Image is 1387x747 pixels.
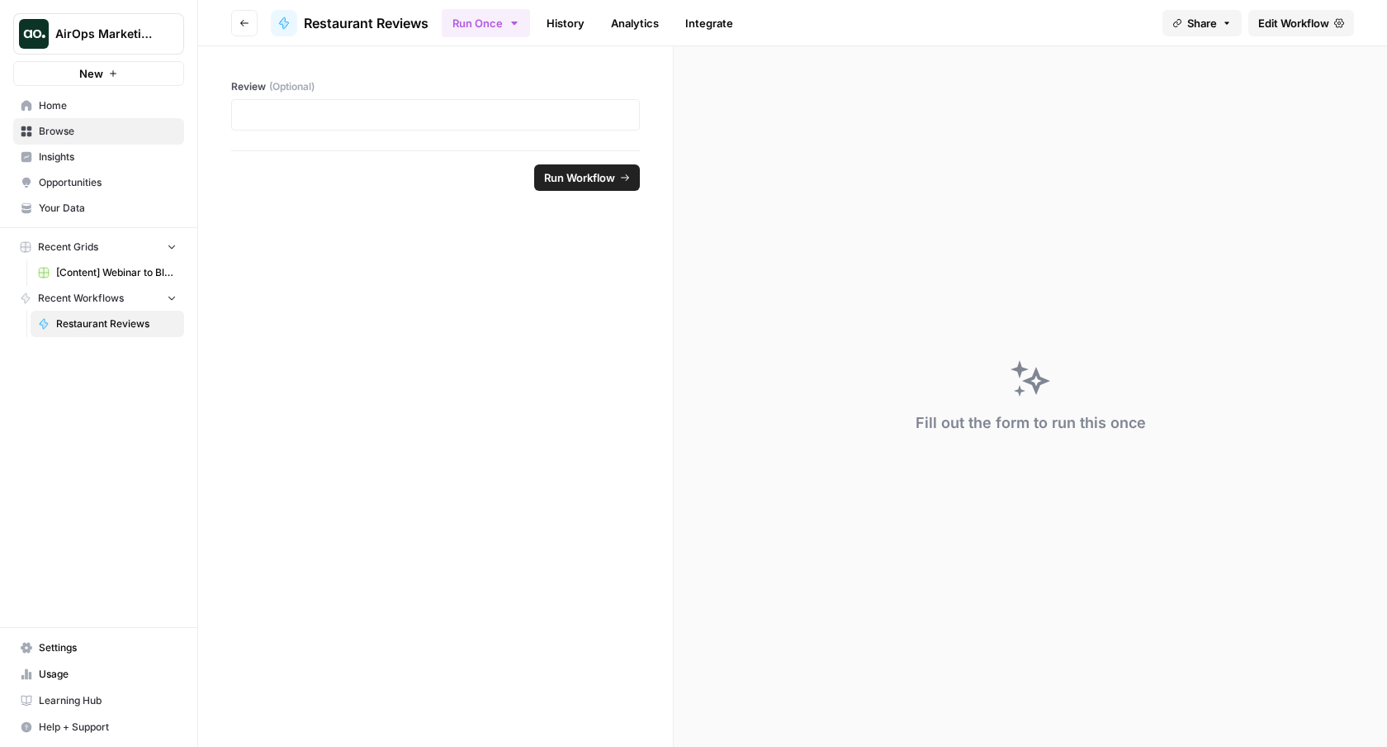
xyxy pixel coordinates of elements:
[13,235,184,259] button: Recent Grids
[537,10,594,36] a: History
[1258,15,1329,31] span: Edit Workflow
[534,164,640,191] button: Run Workflow
[13,118,184,145] a: Browse
[13,93,184,119] a: Home
[39,720,177,735] span: Help + Support
[442,9,530,37] button: Run Once
[13,661,184,688] a: Usage
[13,144,184,170] a: Insights
[13,61,184,86] button: New
[13,714,184,740] button: Help + Support
[271,10,428,36] a: Restaurant Reviews
[916,412,1146,435] div: Fill out the form to run this once
[38,240,98,255] span: Recent Grids
[19,19,49,49] img: AirOps Marketing Logo
[13,688,184,714] a: Learning Hub
[31,311,184,337] a: Restaurant Reviews
[39,201,177,216] span: Your Data
[39,98,177,113] span: Home
[38,291,124,306] span: Recent Workflows
[56,265,177,280] span: [Content] Webinar to Blog Post Grid
[304,13,428,33] span: Restaurant Reviews
[39,150,177,164] span: Insights
[269,79,315,94] span: (Optional)
[231,79,640,94] label: Review
[675,10,743,36] a: Integrate
[79,65,103,82] span: New
[39,640,177,655] span: Settings
[544,169,615,186] span: Run Workflow
[601,10,669,36] a: Analytics
[1162,10,1242,36] button: Share
[13,635,184,661] a: Settings
[39,124,177,139] span: Browse
[31,259,184,286] a: [Content] Webinar to Blog Post Grid
[1187,15,1217,31] span: Share
[13,13,184,55] button: Workspace: AirOps Marketing
[55,26,155,42] span: AirOps Marketing
[13,195,184,221] a: Your Data
[39,175,177,190] span: Opportunities
[13,169,184,196] a: Opportunities
[56,316,177,331] span: Restaurant Reviews
[13,286,184,311] button: Recent Workflows
[39,693,177,708] span: Learning Hub
[1248,10,1354,36] a: Edit Workflow
[39,667,177,682] span: Usage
